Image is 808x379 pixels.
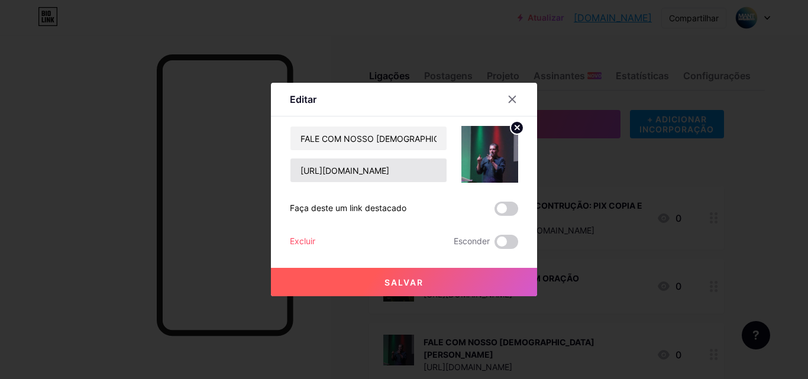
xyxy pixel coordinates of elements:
[290,127,447,150] input: Título
[290,158,447,182] input: URL
[290,93,316,105] font: Editar
[271,268,537,296] button: Salvar
[454,236,490,246] font: Esconder
[384,277,424,287] font: Salvar
[461,126,518,183] img: link_miniatura
[290,236,315,246] font: Excluir
[290,203,406,213] font: Faça deste um link destacado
